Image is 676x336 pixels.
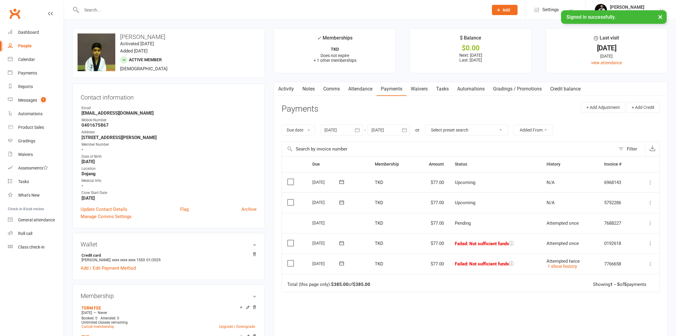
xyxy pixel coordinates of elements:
[282,125,315,135] button: Due date
[453,82,489,96] a: Automations
[81,171,257,176] strong: Dojang
[81,316,97,320] span: Booked: 0
[8,66,64,80] a: Payments
[287,282,370,287] div: Total (this page only): of
[81,253,253,258] strong: Credit card
[98,311,107,315] span: Never
[317,35,321,41] i: ✓
[599,213,636,233] td: 7688227
[81,241,257,248] h3: Wallet
[8,80,64,94] a: Reports
[81,306,101,310] a: TERM FEE
[455,220,471,226] span: Pending
[100,316,119,320] span: Attended: 0
[81,178,257,184] div: Medical Info
[514,125,553,135] button: Added From
[455,180,475,185] span: Upcoming
[81,122,257,128] strong: 0401675867
[18,98,37,103] div: Messages
[416,233,450,254] td: $77.00
[8,161,64,175] a: Assessments
[18,193,40,198] div: What's New
[78,33,115,71] img: image1711348382.png
[369,157,415,172] th: Membership
[81,92,257,101] h3: Contact information
[595,4,607,16] img: thumb_image1654264687.png
[547,258,580,264] span: Attempted twice
[655,10,666,23] button: ×
[312,218,340,227] div: [DATE]
[449,157,541,172] th: Status
[416,213,450,233] td: $77.00
[317,34,352,45] div: Memberships
[375,180,383,185] span: TKD
[432,82,453,96] a: Tasks
[18,138,35,143] div: Gradings
[81,159,257,164] strong: [DATE]
[298,82,319,96] a: Notes
[81,190,257,196] div: Crow Start Date
[542,3,559,17] span: Settings
[18,179,29,184] div: Tasks
[18,152,33,157] div: Waivers
[407,82,432,96] a: Waivers
[344,82,377,96] a: Attendance
[81,105,257,111] div: Email
[8,53,64,66] a: Calendar
[81,166,257,172] div: Location
[467,261,509,267] span: : Not sufficient funds
[353,282,370,287] strong: $385.00
[81,206,127,213] a: Update Contact Details
[120,41,154,46] time: Activated [DATE]
[599,233,636,254] td: 0192618
[331,282,349,287] strong: $385.00
[80,310,257,315] div: —
[375,200,383,205] span: TKD
[312,259,340,268] div: [DATE]
[180,206,189,213] a: Flag
[416,172,450,193] td: $77.00
[81,320,128,325] span: Unlimited classes remaining
[320,53,349,58] span: Does not expire
[81,293,257,299] h3: Membership
[41,97,46,102] span: 1
[120,66,167,71] span: [DEMOGRAPHIC_DATA]
[81,213,132,220] a: Manage Comms Settings
[492,5,518,15] button: Add
[18,71,37,75] div: Payments
[7,6,22,21] a: Clubworx
[314,58,356,63] span: + 1 other memberships
[81,183,257,189] strong: -
[599,254,636,274] td: 7766658
[241,206,257,213] a: Archive
[547,180,555,185] span: N/A
[18,84,33,89] div: Reports
[81,265,136,272] a: Add / Edit Payment Method
[18,245,45,249] div: Class check-in
[610,10,644,15] div: Crow Martial Arts
[81,147,257,152] strong: -
[489,82,546,96] a: Gradings / Promotions
[307,157,369,172] th: Due
[18,43,32,48] div: People
[8,26,64,39] a: Dashboard
[460,34,481,45] div: $ Balance
[599,172,636,193] td: 6968143
[610,5,644,10] div: [PERSON_NAME]
[551,45,662,51] div: [DATE]
[415,126,419,134] div: or
[81,325,114,329] a: Cancel membership
[146,258,161,262] span: 01/2025
[8,121,64,134] a: Product Sales
[591,60,622,65] a: view attendance
[8,107,64,121] a: Automations
[331,47,339,52] strong: TKD
[8,39,64,53] a: People
[546,82,585,96] a: Credit balance
[81,135,257,140] strong: [STREET_ADDRESS][PERSON_NAME]
[81,311,92,315] span: [DATE]
[129,57,162,62] span: Active member
[581,102,625,113] button: + Add Adjustment
[319,82,344,96] a: Comms
[81,117,257,123] div: Mobile Number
